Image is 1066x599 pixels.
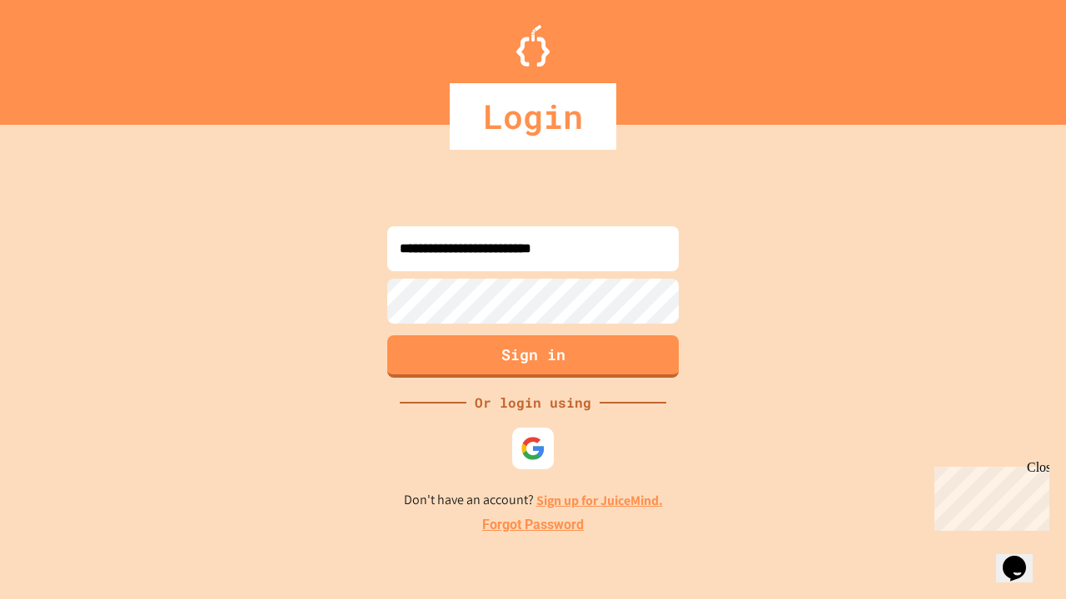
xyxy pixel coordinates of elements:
div: Or login using [466,393,600,413]
p: Don't have an account? [404,490,663,511]
a: Forgot Password [482,515,584,535]
iframe: chat widget [996,532,1049,582]
a: Sign up for JuiceMind. [536,492,663,509]
img: google-icon.svg [521,436,545,461]
iframe: chat widget [928,460,1049,531]
div: Chat with us now!Close [7,7,115,106]
img: Logo.svg [516,25,550,67]
button: Sign in [387,335,679,378]
div: Login [450,83,616,150]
